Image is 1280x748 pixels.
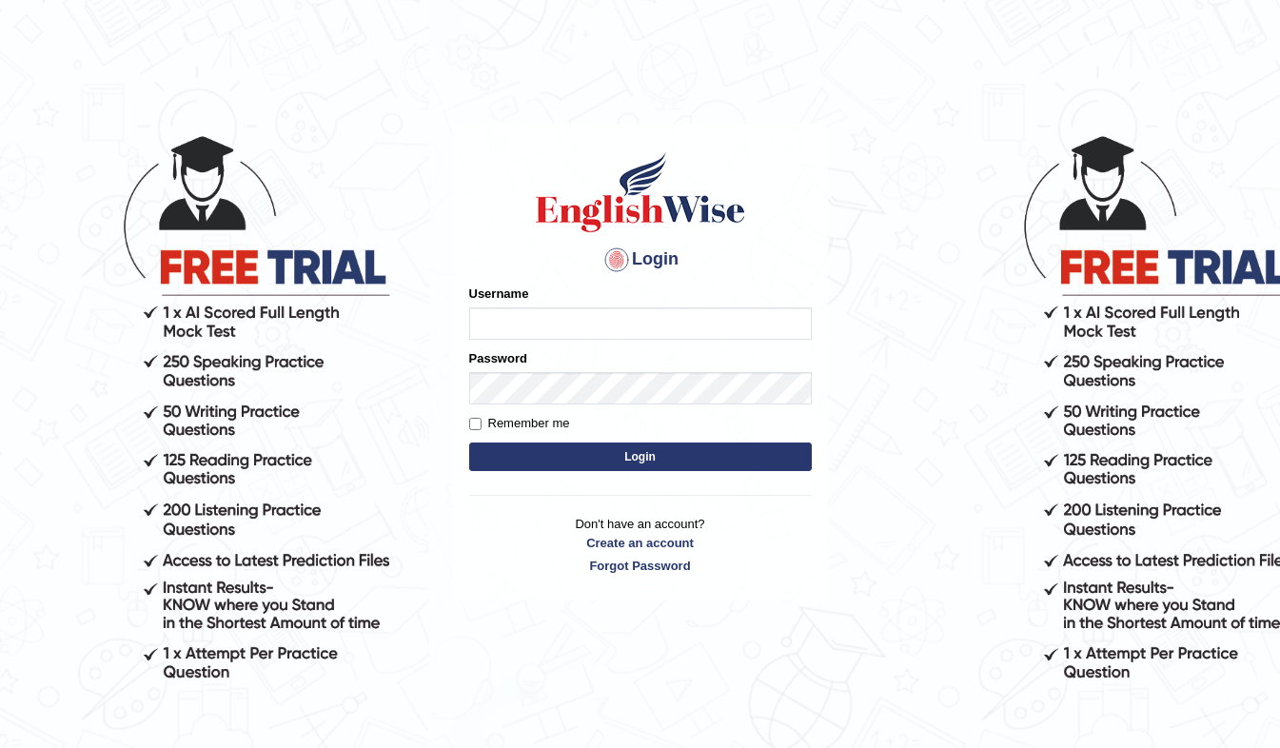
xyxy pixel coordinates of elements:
label: Password [469,349,527,367]
label: Remember me [469,414,570,433]
a: Forgot Password [469,557,812,575]
h4: Login [469,245,812,275]
button: Login [469,443,812,471]
img: Logo of English Wise sign in for intelligent practice with AI [532,149,749,235]
input: Remember me [469,418,482,430]
p: Don't have an account? [469,515,812,574]
label: Username [469,285,529,303]
a: Create an account [469,534,812,552]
